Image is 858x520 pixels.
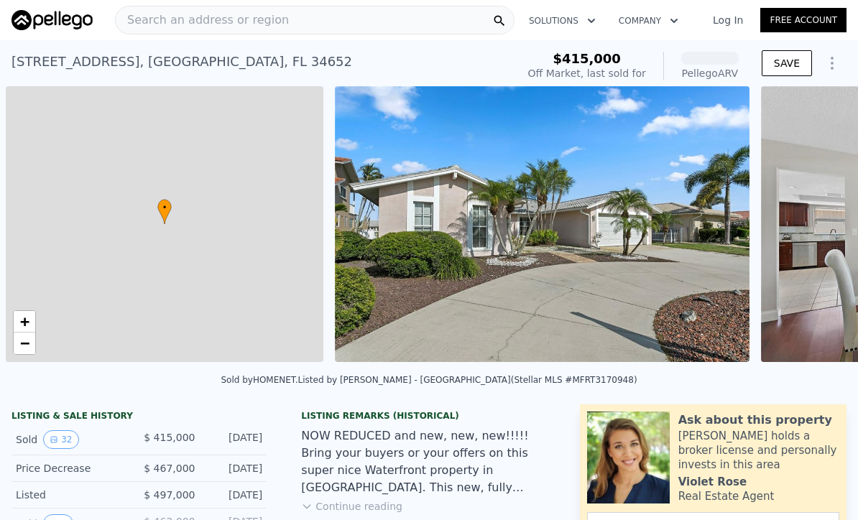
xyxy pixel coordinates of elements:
button: Continue reading [301,499,402,514]
span: − [20,334,29,352]
div: Off Market, last sold for [528,66,646,80]
a: Log In [696,13,760,27]
div: [STREET_ADDRESS] , [GEOGRAPHIC_DATA] , FL 34652 [11,52,352,72]
span: $ 467,000 [144,463,195,474]
button: Company [607,8,690,34]
div: Pellego ARV [681,66,739,80]
a: Zoom out [14,333,35,354]
div: [DATE] [206,430,262,449]
div: [DATE] [206,488,262,502]
span: • [157,201,172,214]
button: View historical data [43,430,78,449]
button: SAVE [762,50,812,76]
div: Sold by HOMENET . [221,375,297,385]
div: [DATE] [206,461,262,475]
span: $ 415,000 [144,432,195,443]
div: Ask about this property [678,412,832,429]
img: Sale: 55549683 Parcel: 25869510 [335,86,749,362]
button: Show Options [818,49,847,78]
div: Real Estate Agent [678,489,775,503]
div: Violet Rose [678,475,747,489]
span: Search an address or region [116,11,289,29]
span: $ 497,000 [144,489,195,501]
div: Listed [16,488,128,502]
div: NOW REDUCED and new, new, new!!!!! Bring your buyers or your offers on this super nice Waterfront... [301,427,556,496]
div: Listed by [PERSON_NAME] - [GEOGRAPHIC_DATA] (Stellar MLS #MFRT3170948) [298,375,637,385]
div: Listing Remarks (Historical) [301,410,556,422]
a: Zoom in [14,311,35,333]
div: Sold [16,430,128,449]
button: Solutions [517,8,607,34]
div: [PERSON_NAME] holds a broker license and personally invests in this area [678,429,839,472]
a: Free Account [760,8,847,32]
div: Price Decrease [16,461,128,475]
div: LISTING & SALE HISTORY [11,410,267,424]
span: $415,000 [553,51,621,66]
img: Pellego [11,10,93,30]
div: • [157,199,172,224]
span: + [20,312,29,330]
